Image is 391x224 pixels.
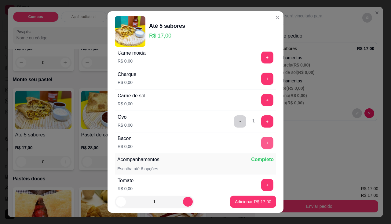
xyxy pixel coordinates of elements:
[261,137,273,149] button: add
[118,177,133,184] div: Tomate
[230,196,276,208] button: Adicionar R$ 17,00
[251,156,274,163] p: Completo
[118,122,133,128] p: R$ 0,00
[118,114,133,121] div: Ovo
[261,73,273,85] button: add
[118,186,133,192] p: R$ 0,00
[261,179,273,191] button: add
[118,135,133,142] div: Bacon
[118,143,133,150] p: R$ 0,00
[118,79,136,85] p: R$ 0,00
[261,51,273,63] button: add
[234,115,246,128] button: delete
[118,101,145,107] p: R$ 0,00
[118,58,146,64] p: R$ 0,00
[252,117,255,125] div: 1
[115,16,145,47] img: product-image
[118,92,145,99] div: Carne de sol
[118,49,146,57] div: Carne moida
[149,22,185,30] div: Até 5 sabores
[116,197,126,207] button: decrease-product-quantity
[261,115,273,128] button: add
[117,166,158,172] p: Escolha até 6 opções
[183,197,193,207] button: increase-product-quantity
[149,31,185,40] p: R$ 17,00
[272,13,282,22] button: Close
[261,94,273,106] button: add
[235,199,271,205] p: Adicionar R$ 17,00
[118,71,136,78] div: Charque
[117,156,159,163] p: Acompanhamentos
